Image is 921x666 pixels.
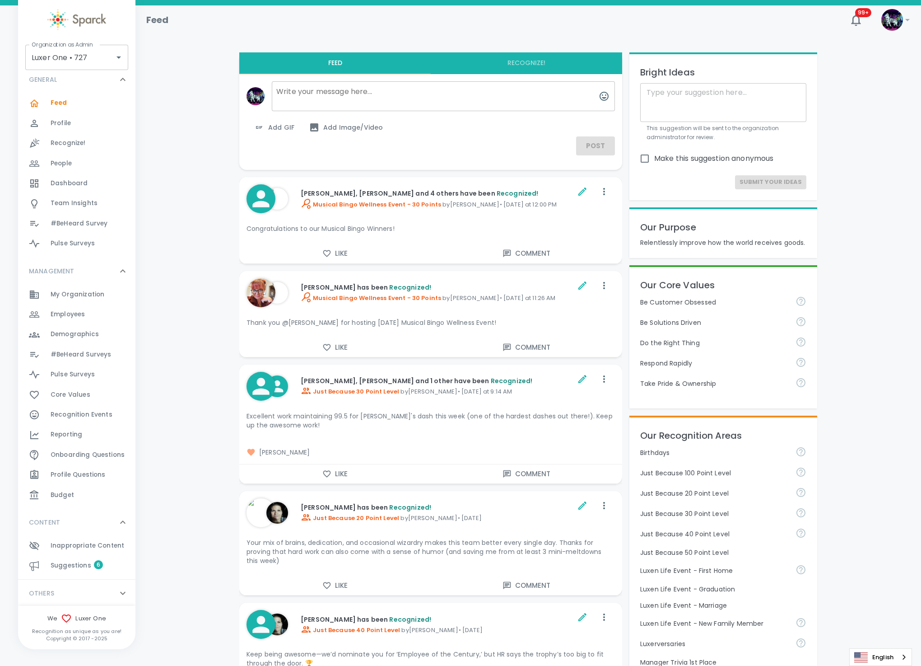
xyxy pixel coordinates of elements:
[640,601,806,610] p: Luxen Life Event - Marriage
[18,345,135,365] a: #BeHeard Surveys
[795,564,806,575] svg: Celebrating Luxen life events
[18,234,135,253] div: Pulse Surveys
[301,385,575,396] p: by [PERSON_NAME] • [DATE] at 9:14 AM
[795,296,806,307] svg: Be Customer Obsessed
[795,337,806,347] svg: Do the Right Thing
[301,512,575,523] p: by [PERSON_NAME] • [DATE]
[795,528,806,539] svg: Relaunch 4/2024
[51,450,125,460] span: Onboarding Questions
[247,278,275,307] img: Picture of Alex Bliss
[47,9,106,30] img: Sparck logo
[389,615,431,624] span: Recognized!
[640,548,806,557] p: Just Because 50 Point Level
[640,489,788,498] p: Just Because 20 Point Level
[640,509,788,518] p: Just Because 30 Point Level
[431,576,622,595] button: Comment
[51,290,104,299] span: My Organization
[239,244,431,263] button: Like
[18,174,135,193] a: Dashboard
[18,580,135,607] div: OTHERS
[18,214,135,234] a: #BeHeard Survey
[491,376,533,385] span: Recognized!
[849,648,912,666] aside: Language selected: English
[795,487,806,498] svg: Relaunch 4/2024
[51,470,106,479] span: Profile Questions
[640,448,788,457] p: Birthdays
[18,635,135,642] p: Copyright © 2017 - 2025
[301,624,575,635] p: by [PERSON_NAME] • [DATE]
[18,445,135,465] div: Onboarding Questions
[647,124,800,142] p: This suggestion will be sent to the organization administrator for review.
[51,390,90,399] span: Core Values
[18,324,135,344] a: Demographics
[266,282,288,304] img: Picture of Matthew Newcomer
[301,292,575,303] p: by [PERSON_NAME] • [DATE] at 11:26 AM
[51,410,112,419] span: Recognition Events
[640,278,806,292] p: Our Core Values
[431,464,622,483] button: Comment
[795,357,806,368] svg: Respond Rapidly
[247,224,615,233] p: Congratulations to our Musical Bingo Winners!
[254,122,294,133] span: Add GIF
[18,113,135,133] div: Profile
[431,52,622,74] button: Recognize!
[247,448,615,457] span: [PERSON_NAME]
[51,310,85,319] span: Employees
[51,350,111,359] span: #BeHeard Surveys
[849,648,912,666] div: Language
[881,9,903,31] img: Picture of Sparck
[18,66,135,93] div: GENERAL
[301,294,441,302] span: Musical Bingo Wellness Event - 30 Points
[18,536,135,580] div: CONTENT
[18,485,135,505] a: Budget
[640,566,788,575] p: Luxen Life Event - First Home
[239,338,431,357] button: Like
[18,613,135,624] span: We Luxer One
[51,330,99,339] span: Demographics
[18,285,135,305] a: My Organization
[266,502,288,524] img: Picture of Marcey Johnson
[18,385,135,405] div: Core Values
[389,283,431,292] span: Recognized!
[301,376,575,385] p: [PERSON_NAME], [PERSON_NAME] and 1 other have been
[18,154,135,174] a: People
[855,8,871,17] span: 99+
[239,52,431,74] button: Feed
[795,467,806,478] svg: Extraordinary level - normal is 20 to 50 points
[640,338,788,347] p: Do the Right Thing
[640,220,806,235] p: Our Purpose
[51,199,98,208] span: Team Insights
[301,615,575,624] p: [PERSON_NAME] has been
[29,75,57,84] p: GENERAL
[301,514,399,522] span: Just Because 20 Point Level
[239,576,431,595] button: Like
[309,122,383,133] span: Add Image/Video
[18,133,135,153] a: Recognize!
[51,139,86,148] span: Recognize!
[18,365,135,385] a: Pulse Surveys
[301,200,441,209] span: Musical Bingo Wellness Event - 30 Points
[247,498,275,527] img: Picture of Devin Bryant
[301,198,575,209] p: by [PERSON_NAME] • [DATE] at 12:00 PM
[18,536,135,556] a: Inappropriate Content
[640,359,788,368] p: Respond Rapidly
[29,518,60,527] p: CONTENT
[18,93,135,257] div: GENERAL
[18,93,135,113] a: Feed
[795,617,806,628] svg: Celebrating Luxen Life Event
[51,219,107,228] span: #BeHeard Survey
[51,119,71,128] span: Profile
[18,509,135,536] div: CONTENT
[18,258,135,285] div: MANAGEMENT
[239,52,622,74] div: interaction tabs
[266,188,288,210] img: Picture of Matthew Newcomer
[497,189,539,198] span: Recognized!
[51,179,88,188] span: Dashboard
[29,267,74,276] p: MANAGEMENT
